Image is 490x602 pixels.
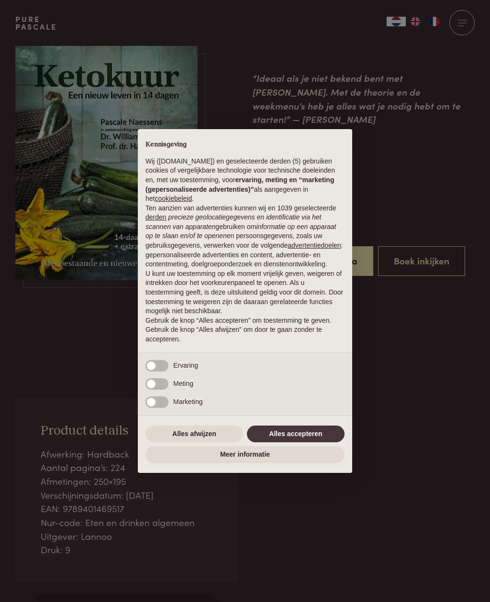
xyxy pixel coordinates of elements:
[173,398,202,405] span: Marketing
[145,426,243,443] button: Alles afwijzen
[145,223,336,240] em: informatie op een apparaat op te slaan en/of te openen
[145,269,345,316] p: U kunt uw toestemming op elk moment vrijelijk geven, weigeren of intrekken door het voorkeurenpan...
[145,176,334,193] strong: ervaring, meting en “marketing (gepersonaliseerde advertenties)”
[173,380,193,387] span: Meting
[173,361,198,369] span: Ervaring
[145,213,321,230] em: precieze geolocatiegegevens en identificatie via het scannen van apparaten
[145,316,345,344] p: Gebruik de knop “Alles accepteren” om toestemming te geven. Gebruik de knop “Alles afwijzen” om d...
[145,213,167,222] button: derden
[145,157,345,204] p: Wij ([DOMAIN_NAME]) en geselecteerde derden (5) gebruiken cookies of vergelijkbare technologie vo...
[145,446,345,463] button: Meer informatie
[145,141,345,149] h2: Kennisgeving
[288,241,341,251] button: advertentiedoelen
[145,204,345,269] p: Ten aanzien van advertenties kunnen wij en 1039 geselecteerde gebruiken om en persoonsgegevens, z...
[247,426,345,443] button: Alles accepteren
[155,195,192,202] a: cookiebeleid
